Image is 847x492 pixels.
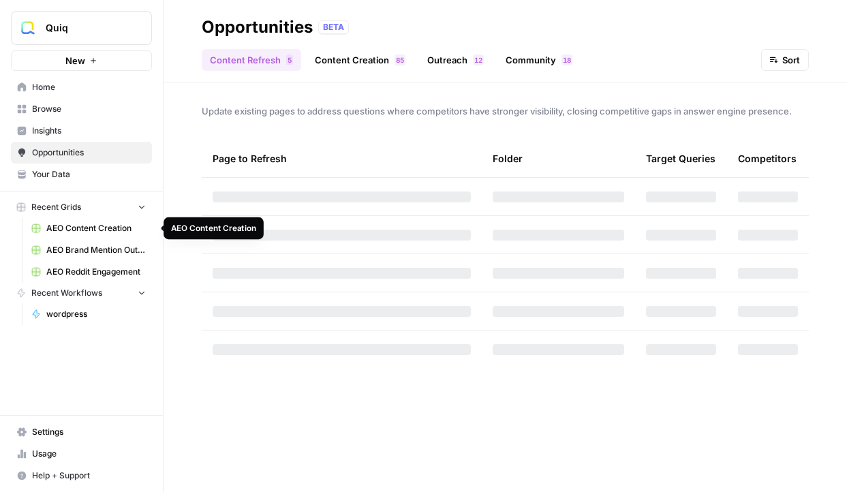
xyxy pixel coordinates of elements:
a: Settings [11,421,152,443]
button: Sort [761,49,809,71]
span: Update existing pages to address questions where competitors have stronger visibility, closing co... [202,104,809,118]
span: Usage [32,448,146,460]
a: AEO Content Creation [25,217,152,239]
a: Browse [11,98,152,120]
span: 1 [563,55,567,65]
span: Quiq [46,21,128,35]
a: Content Refresh5 [202,49,301,71]
span: 2 [478,55,482,65]
span: Settings [32,426,146,438]
div: Competitors [738,140,797,177]
a: Outreach12 [419,49,492,71]
div: Target Queries [646,140,715,177]
a: Home [11,76,152,98]
span: Recent Workflows [31,287,102,299]
div: 12 [473,55,484,65]
span: Help + Support [32,470,146,482]
span: wordpress [46,308,146,320]
div: AEO Content Creation [171,222,256,234]
span: 1 [474,55,478,65]
span: Home [32,81,146,93]
button: New [11,50,152,71]
span: 8 [567,55,571,65]
span: New [65,54,85,67]
a: Community18 [497,49,581,71]
span: Your Data [32,168,146,181]
span: 8 [396,55,400,65]
div: Folder [493,140,523,177]
span: Browse [32,103,146,115]
img: Quiq Logo [16,16,40,40]
span: AEO Brand Mention Outreach [46,244,146,256]
a: Content Creation85 [307,49,414,71]
a: AEO Reddit Engagement [25,261,152,283]
span: AEO Reddit Engagement [46,266,146,278]
div: 5 [286,55,293,65]
button: Help + Support [11,465,152,487]
span: Opportunities [32,147,146,159]
button: Recent Grids [11,197,152,217]
a: wordpress [25,303,152,325]
div: 18 [561,55,572,65]
span: Insights [32,125,146,137]
div: 85 [395,55,405,65]
span: 5 [288,55,292,65]
span: Sort [782,53,800,67]
div: Opportunities [202,16,313,38]
a: Usage [11,443,152,465]
a: AEO Brand Mention Outreach [25,239,152,261]
div: Page to Refresh [213,140,471,177]
span: 5 [400,55,404,65]
a: Opportunities [11,142,152,164]
div: BETA [318,20,349,34]
button: Recent Workflows [11,283,152,303]
span: Recent Grids [31,201,81,213]
a: Your Data [11,164,152,185]
span: AEO Content Creation [46,222,146,234]
button: Workspace: Quiq [11,11,152,45]
a: Insights [11,120,152,142]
